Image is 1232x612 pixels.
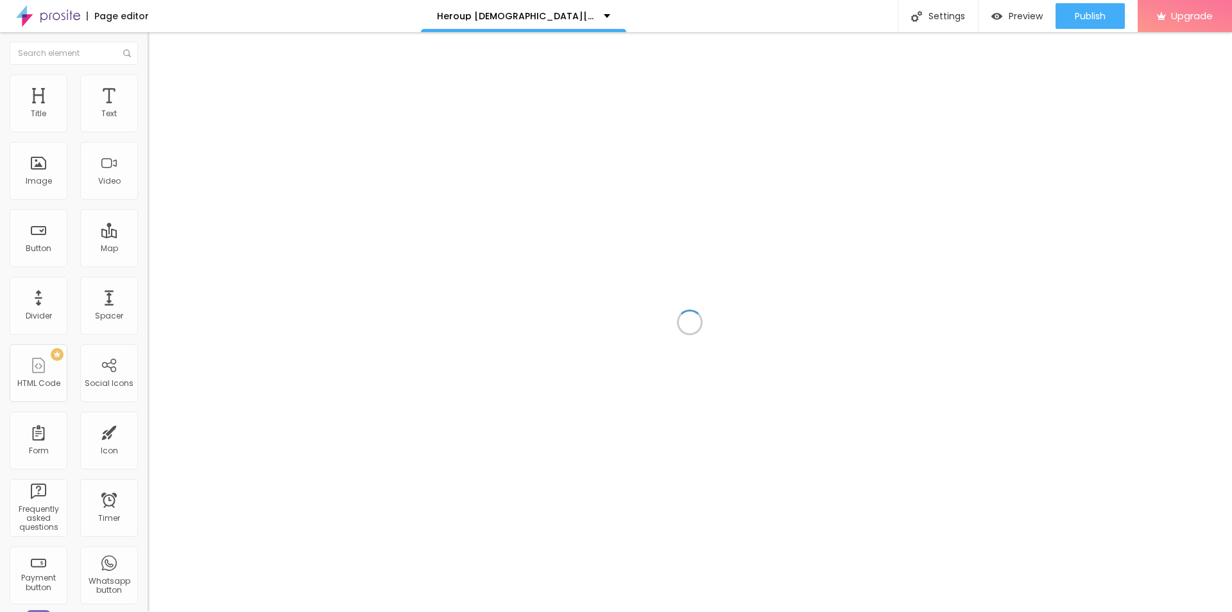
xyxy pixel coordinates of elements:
[17,379,60,388] div: HTML Code
[123,49,131,57] img: Icone
[26,311,52,320] div: Divider
[29,446,49,455] div: Form
[98,177,121,186] div: Video
[31,109,46,118] div: Title
[101,109,117,118] div: Text
[911,11,922,22] img: Icone
[26,244,51,253] div: Button
[1009,11,1043,21] span: Preview
[101,446,118,455] div: Icon
[13,573,64,592] div: Payment button
[98,514,120,523] div: Timer
[991,11,1002,22] img: view-1.svg
[85,379,133,388] div: Social Icons
[101,244,118,253] div: Map
[83,577,134,595] div: Whatsapp button
[95,311,123,320] div: Spacer
[1075,11,1106,21] span: Publish
[13,505,64,532] div: Frequently asked questions
[26,177,52,186] div: Image
[437,12,594,21] p: Heroup [DEMOGRAPHIC_DATA][MEDICAL_DATA] [GEOGRAPHIC_DATA] CA [GEOGRAPHIC_DATA] IE
[1171,10,1213,21] span: Upgrade
[10,42,138,65] input: Search element
[979,3,1056,29] button: Preview
[87,12,149,21] div: Page editor
[1056,3,1125,29] button: Publish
